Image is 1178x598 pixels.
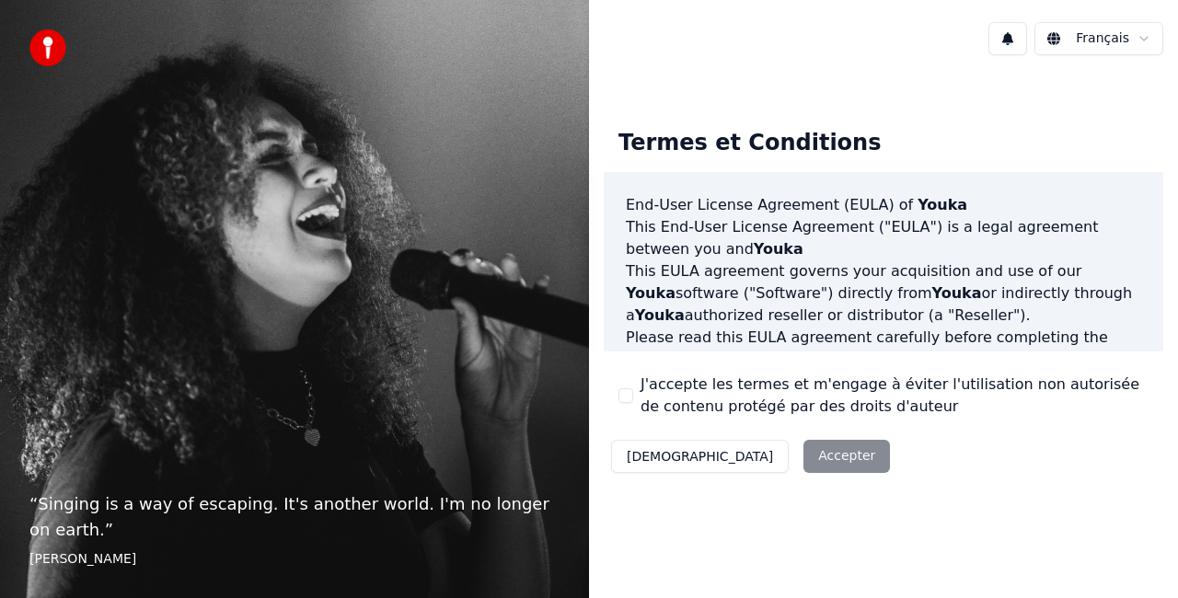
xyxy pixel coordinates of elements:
[626,260,1141,327] p: This EULA agreement governs your acquisition and use of our software ("Software") directly from o...
[611,440,789,473] button: [DEMOGRAPHIC_DATA]
[879,351,929,368] span: Youka
[635,306,685,324] span: Youka
[626,284,676,302] span: Youka
[932,284,982,302] span: Youka
[754,240,803,258] span: Youka
[604,114,895,173] div: Termes et Conditions
[29,29,66,66] img: youka
[626,216,1141,260] p: This End-User License Agreement ("EULA") is a legal agreement between you and
[29,550,560,569] footer: [PERSON_NAME]
[641,374,1149,418] label: J'accepte les termes et m'engage à éviter l'utilisation non autorisée de contenu protégé par des ...
[626,327,1141,415] p: Please read this EULA agreement carefully before completing the installation process and using th...
[626,194,1141,216] h3: End-User License Agreement (EULA) of
[29,491,560,543] p: “ Singing is a way of escaping. It's another world. I'm no longer on earth. ”
[918,196,967,213] span: Youka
